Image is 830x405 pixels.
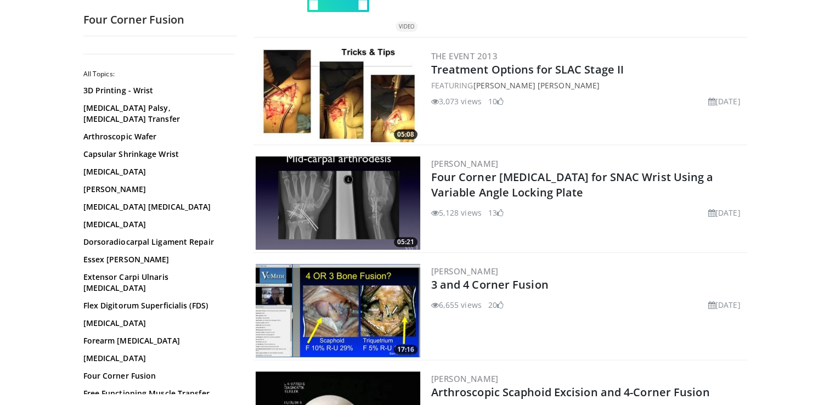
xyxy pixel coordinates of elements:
[83,254,232,265] a: Essex [PERSON_NAME]
[83,131,232,142] a: Arthroscopic Wafer
[431,95,482,107] li: 3,073 views
[256,49,420,142] img: 56afe68a-4a28-4af0-ada9-1c058f86a4b7.300x170_q85_crop-smart_upscale.jpg
[83,370,232,381] a: Four Corner Fusion
[431,158,499,169] a: [PERSON_NAME]
[488,95,504,107] li: 10
[431,170,714,200] a: Four Corner [MEDICAL_DATA] for SNAC Wrist Using a Variable Angle Locking Plate
[83,388,232,399] a: Free Functioning Muscle Transfer
[256,156,420,250] img: eWNh-8akTAF2kj8X4xMDoxOjAwMTt5zx.300x170_q85_crop-smart_upscale.jpg
[431,373,499,384] a: [PERSON_NAME]
[83,70,234,78] h2: All Topics:
[83,149,232,160] a: Capsular Shrinkage Wrist
[431,80,745,91] div: FEATURING
[473,80,600,91] a: [PERSON_NAME] [PERSON_NAME]
[394,130,417,139] span: 05:08
[431,50,498,61] a: The Event 2013
[83,201,232,212] a: [MEDICAL_DATA] [MEDICAL_DATA]
[83,184,232,195] a: [PERSON_NAME]
[431,385,710,400] a: Arthroscopic Scaphoid Excision and 4-Corner Fusion
[431,207,482,218] li: 5,128 views
[394,345,417,355] span: 17:16
[431,62,624,77] a: Treatment Options for SLAC Stage II
[83,353,232,364] a: [MEDICAL_DATA]
[83,237,232,248] a: Dorsoradiocarpal Ligament Repair
[256,264,420,357] img: 3182e4dd-acc3-4f2a-91f3-8a5c0f05b614.300x170_q85_crop-smart_upscale.jpg
[83,103,232,125] a: [MEDICAL_DATA] Palsy, [MEDICAL_DATA] Transfer
[708,207,741,218] li: [DATE]
[431,277,549,292] a: 3 and 4 Corner Fusion
[256,264,420,357] a: 17:16
[708,299,741,311] li: [DATE]
[83,272,232,294] a: Extensor Carpi Ulnaris [MEDICAL_DATA]
[83,13,237,27] h2: Four Corner Fusion
[399,23,414,30] small: VIDEO
[708,95,741,107] li: [DATE]
[488,299,504,311] li: 20
[431,299,482,311] li: 6,655 views
[83,318,232,329] a: [MEDICAL_DATA]
[394,237,417,247] span: 05:21
[256,156,420,250] a: 05:21
[488,207,504,218] li: 13
[431,266,499,277] a: [PERSON_NAME]
[83,300,232,311] a: Flex Digitorum Superficialis (FDS)
[83,219,232,230] a: [MEDICAL_DATA]
[256,49,420,142] a: 05:08
[83,335,232,346] a: Forearm [MEDICAL_DATA]
[83,166,232,177] a: [MEDICAL_DATA]
[83,85,232,96] a: 3D Printing - Wrist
